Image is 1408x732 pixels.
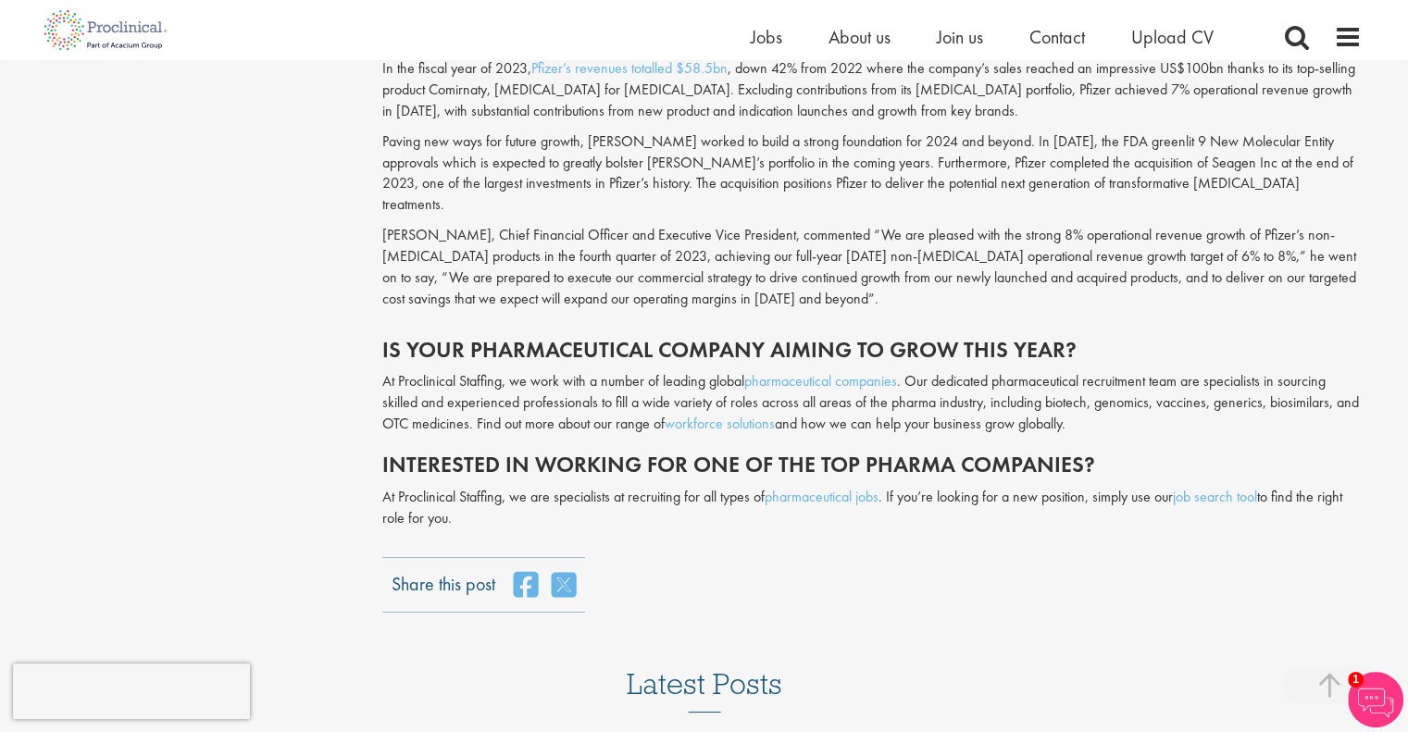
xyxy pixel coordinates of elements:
h2: Is your pharmaceutical company aiming to grow this year? [382,338,1362,362]
div: At Proclinical Staffing, we are specialists at recruiting for all types of . If you’re looking fo... [382,487,1362,529]
a: Join us [937,25,983,49]
iframe: reCAPTCHA [13,664,250,719]
a: workforce solutions [665,414,775,433]
a: Upload CV [1131,25,1214,49]
a: share on facebook [514,571,538,599]
a: pharmaceutical jobs [765,487,878,506]
p: Paving new ways for future growth, [PERSON_NAME] worked to build a strong foundation for 2024 and... [382,131,1362,216]
a: About us [829,25,891,49]
div: At Proclinical Staffing, we work with a number of leading global . Our dedicated pharmaceutical r... [382,371,1362,435]
span: 1 [1348,672,1364,688]
label: Share this post [392,571,495,584]
a: pharmaceutical companies [744,371,897,391]
img: Chatbot [1348,672,1403,727]
p: [PERSON_NAME], Chief Financial Officer and Executive Vice President, commented “We are pleased wi... [382,225,1362,309]
a: Pfizer’s revenues totalled $58.5bn [531,58,728,78]
p: In the fiscal year of 2023, , down 42% from 2022 where the company’s sales reached an impressive ... [382,58,1362,122]
h3: Latest Posts [627,668,782,713]
a: job search tool [1173,487,1257,506]
a: Contact [1029,25,1085,49]
h2: Interested in working for one of the top pharma companies? [382,453,1362,477]
a: Jobs [751,25,782,49]
a: share on twitter [552,571,576,599]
